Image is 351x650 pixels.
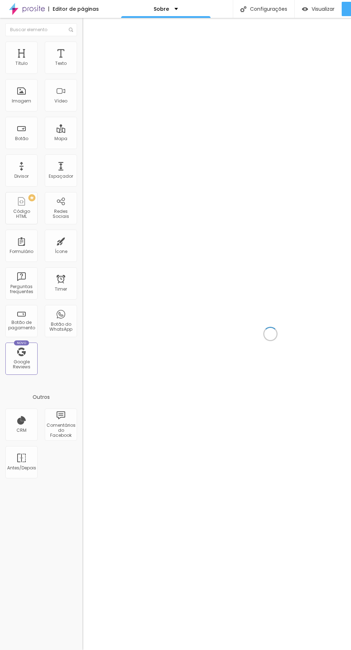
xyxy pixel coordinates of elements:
[54,136,67,141] div: Mapa
[10,249,33,254] div: Formulário
[47,209,75,219] div: Redes Sociais
[12,99,31,104] div: Imagem
[69,28,73,32] img: Icone
[49,174,73,179] div: Espaçador
[55,61,67,66] div: Texto
[7,359,35,370] div: Google Reviews
[295,2,342,16] button: Visualizar
[55,249,67,254] div: Ícone
[240,6,246,12] img: Icone
[15,136,28,141] div: Botão
[7,465,35,470] div: Antes/Depois
[154,6,169,11] p: Sobre
[47,423,75,438] div: Comentários do Facebook
[312,6,335,12] span: Visualizar
[302,6,308,12] img: view-1.svg
[7,209,35,219] div: Código HTML
[54,99,67,104] div: Vídeo
[48,6,99,11] div: Editor de páginas
[16,428,27,433] div: CRM
[5,23,77,36] input: Buscar elemento
[7,320,35,330] div: Botão de pagamento
[15,61,28,66] div: Título
[55,287,67,292] div: Timer
[14,174,29,179] div: Divisor
[14,340,29,345] div: Novo
[47,322,75,332] div: Botão do WhatsApp
[7,284,35,295] div: Perguntas frequentes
